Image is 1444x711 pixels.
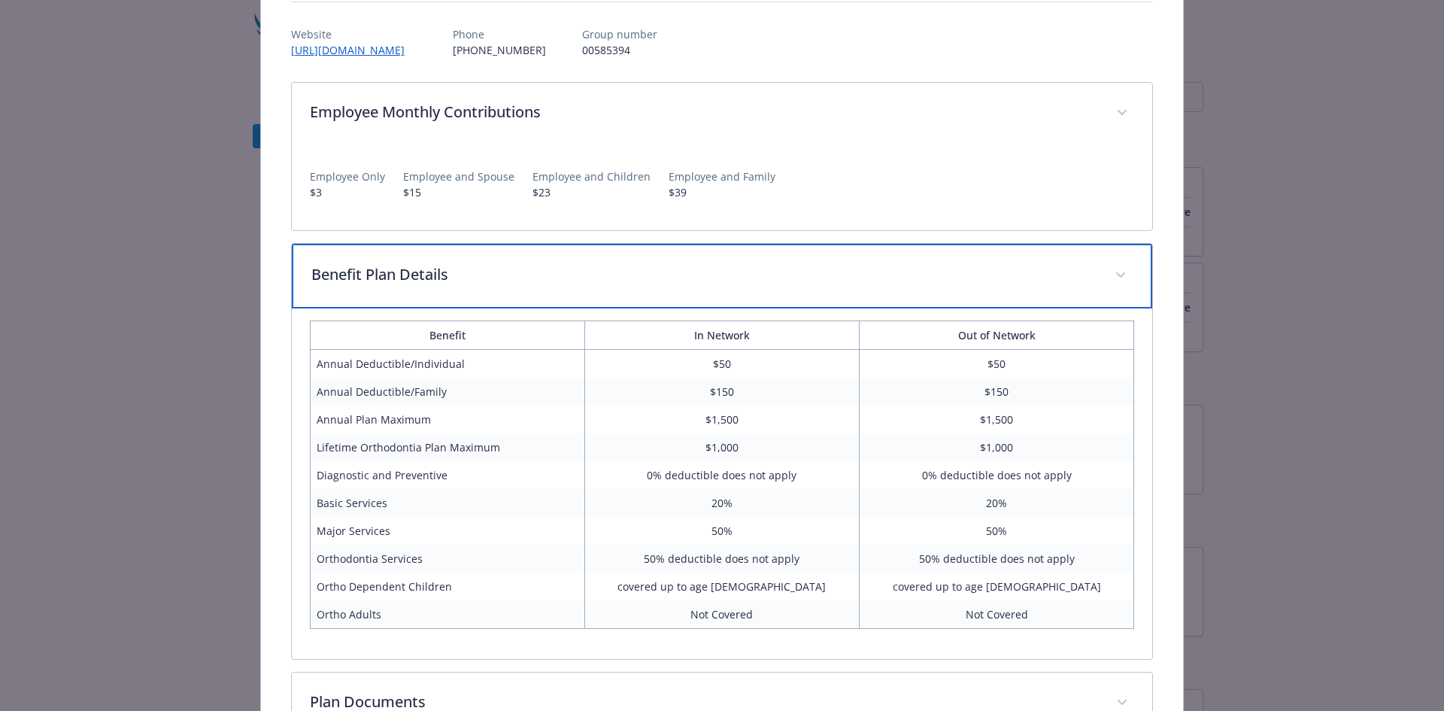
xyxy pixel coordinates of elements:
td: Ortho Adults [310,600,584,629]
p: Group number [582,26,657,42]
td: 50% [860,517,1134,545]
div: Benefit Plan Details [292,308,1153,659]
p: [PHONE_NUMBER] [453,42,546,58]
div: Benefit Plan Details [292,244,1153,308]
td: covered up to age [DEMOGRAPHIC_DATA] [584,573,859,600]
p: $15 [403,184,514,200]
td: $1,000 [860,433,1134,461]
p: Phone [453,26,546,42]
td: $1,000 [584,433,859,461]
td: Orthodontia Services [310,545,584,573]
p: Employee Monthly Contributions [310,101,1099,123]
p: Employee and Children [532,169,651,184]
p: $39 [669,184,775,200]
th: Benefit [310,321,584,350]
p: Website [291,26,417,42]
td: 20% [584,489,859,517]
td: 0% deductible does not apply [860,461,1134,489]
td: Annual Deductible/Family [310,378,584,406]
td: 0% deductible does not apply [584,461,859,489]
td: Basic Services [310,489,584,517]
p: Employee Only [310,169,385,184]
td: $50 [860,350,1134,378]
th: Out of Network [860,321,1134,350]
td: 50% deductible does not apply [860,545,1134,573]
p: Employee and Family [669,169,775,184]
td: $150 [584,378,859,406]
p: 00585394 [582,42,657,58]
p: $23 [532,184,651,200]
div: Employee Monthly Contributions [292,83,1153,144]
td: $1,500 [860,406,1134,433]
td: covered up to age [DEMOGRAPHIC_DATA] [860,573,1134,600]
p: Employee and Spouse [403,169,514,184]
td: Ortho Dependent Children [310,573,584,600]
p: $3 [310,184,385,200]
td: Annual Deductible/Individual [310,350,584,378]
td: $50 [584,350,859,378]
p: Benefit Plan Details [311,263,1097,286]
td: Not Covered [584,600,859,629]
td: Annual Plan Maximum [310,406,584,433]
a: [URL][DOMAIN_NAME] [291,43,417,57]
th: In Network [584,321,859,350]
td: 50% [584,517,859,545]
td: 20% [860,489,1134,517]
td: 50% deductible does not apply [584,545,859,573]
td: $150 [860,378,1134,406]
div: Employee Monthly Contributions [292,144,1153,230]
td: Lifetime Orthodontia Plan Maximum [310,433,584,461]
td: $1,500 [584,406,859,433]
td: Major Services [310,517,584,545]
td: Diagnostic and Preventive [310,461,584,489]
td: Not Covered [860,600,1134,629]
